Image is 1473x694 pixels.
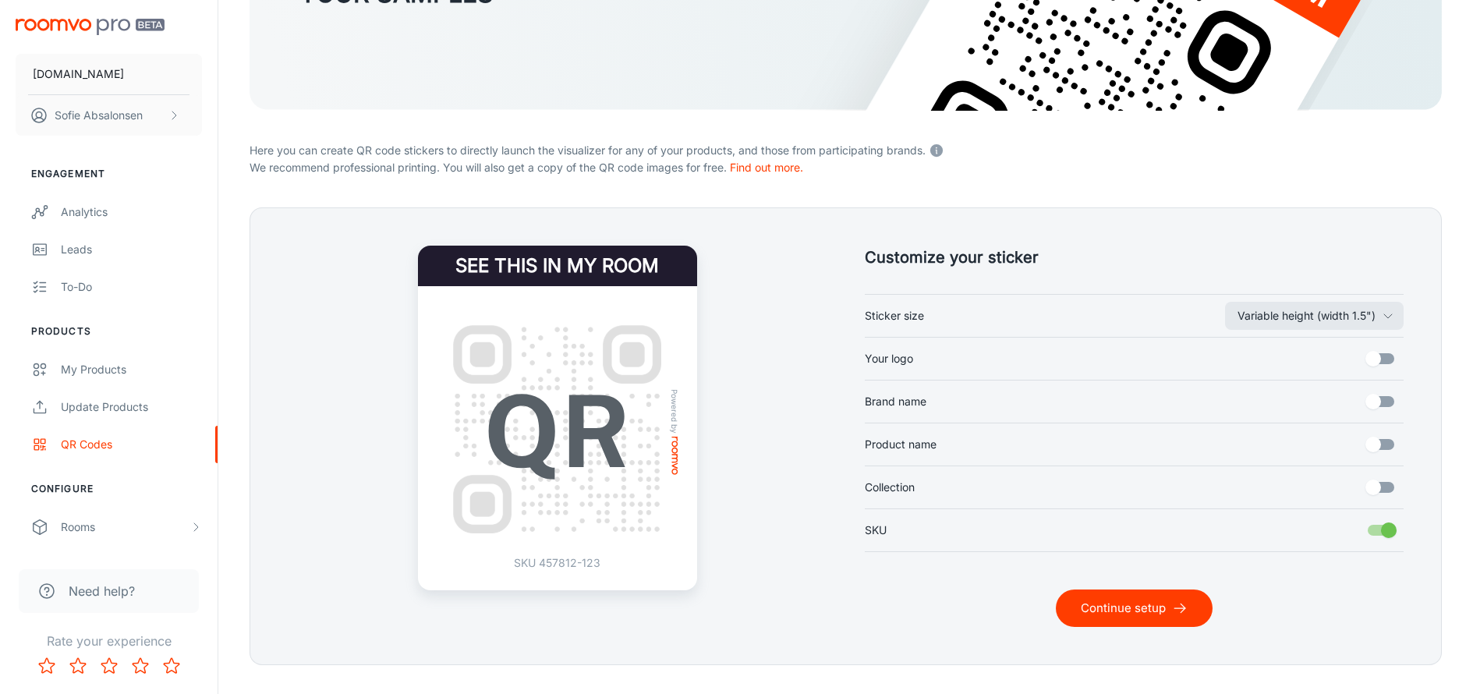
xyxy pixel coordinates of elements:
span: Product name [865,436,937,453]
span: Brand name [865,393,926,410]
span: SKU [865,522,887,539]
a: Find out more. [730,161,803,174]
button: Sofie Absalonsen [16,95,202,136]
img: Roomvo PRO Beta [16,19,165,35]
button: Sticker size [1225,302,1404,330]
div: To-do [61,278,202,296]
div: Leads [61,241,202,258]
span: Your logo [865,350,913,367]
img: QR Code Example [437,309,678,551]
h5: Customize your sticker [865,246,1404,269]
button: Rate 3 star [94,650,125,682]
p: We recommend professional printing. You will also get a copy of the QR code images for free. [250,159,1442,176]
span: Sticker size [865,307,924,324]
button: [DOMAIN_NAME] [16,54,202,94]
p: Sofie Absalonsen [55,107,143,124]
span: Need help? [69,582,135,600]
img: roomvo [671,436,678,474]
div: Analytics [61,204,202,221]
button: Rate 2 star [62,650,94,682]
div: Update Products [61,398,202,416]
div: My Products [61,361,202,378]
div: Rooms [61,519,189,536]
p: SKU 457812-123 [514,554,600,572]
button: Continue setup [1056,590,1213,627]
div: QR Codes [61,436,202,453]
h4: See this in my room [418,246,697,286]
button: Rate 4 star [125,650,156,682]
span: Powered by [667,388,682,433]
span: Collection [865,479,915,496]
button: Rate 5 star [156,650,187,682]
p: Here you can create QR code stickers to directly launch the visualizer for any of your products, ... [250,139,1442,159]
button: Rate 1 star [31,650,62,682]
p: [DOMAIN_NAME] [33,66,124,83]
p: Rate your experience [12,632,205,650]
